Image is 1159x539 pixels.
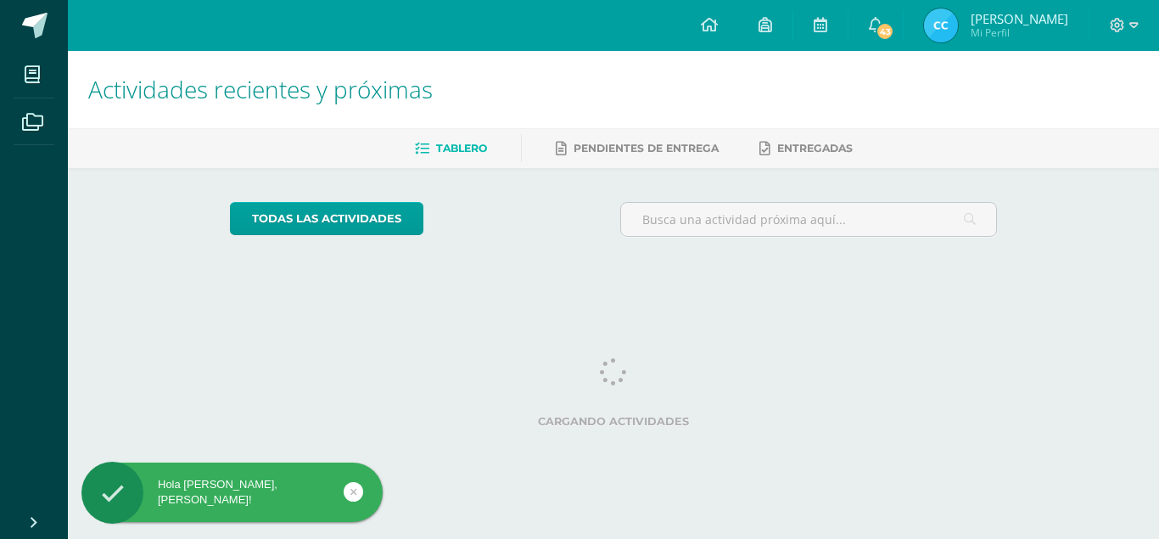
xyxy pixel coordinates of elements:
[876,22,894,41] span: 43
[88,73,433,105] span: Actividades recientes y próximas
[777,142,853,154] span: Entregadas
[436,142,487,154] span: Tablero
[81,477,383,508] div: Hola [PERSON_NAME], [PERSON_NAME]!
[971,25,1068,40] span: Mi Perfil
[971,10,1068,27] span: [PERSON_NAME]
[230,415,998,428] label: Cargando actividades
[924,8,958,42] img: 1938b59dc778e23e718626767c3419c6.png
[759,135,853,162] a: Entregadas
[621,203,997,236] input: Busca una actividad próxima aquí...
[556,135,719,162] a: Pendientes de entrega
[415,135,487,162] a: Tablero
[230,202,423,235] a: todas las Actividades
[574,142,719,154] span: Pendientes de entrega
